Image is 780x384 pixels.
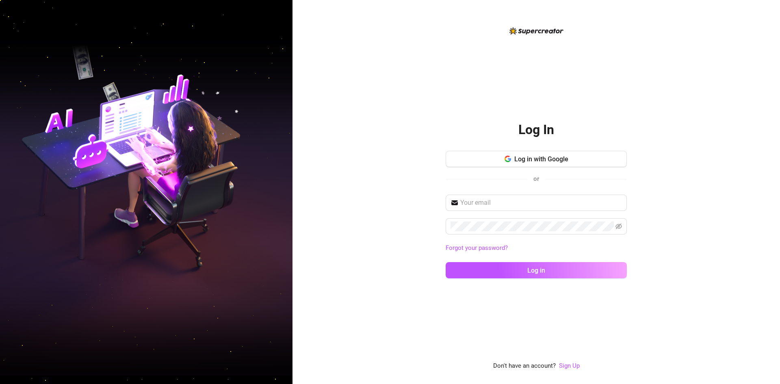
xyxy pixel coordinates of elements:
[446,151,627,167] button: Log in with Google
[533,175,539,182] span: or
[446,262,627,278] button: Log in
[527,267,545,274] span: Log in
[446,244,508,252] a: Forgot your password?
[559,361,580,371] a: Sign Up
[446,243,627,253] a: Forgot your password?
[493,361,556,371] span: Don't have an account?
[518,121,554,138] h2: Log In
[460,198,622,208] input: Your email
[615,223,622,230] span: eye-invisible
[559,362,580,369] a: Sign Up
[509,27,563,35] img: logo-BBDzfeDw.svg
[514,155,568,163] span: Log in with Google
